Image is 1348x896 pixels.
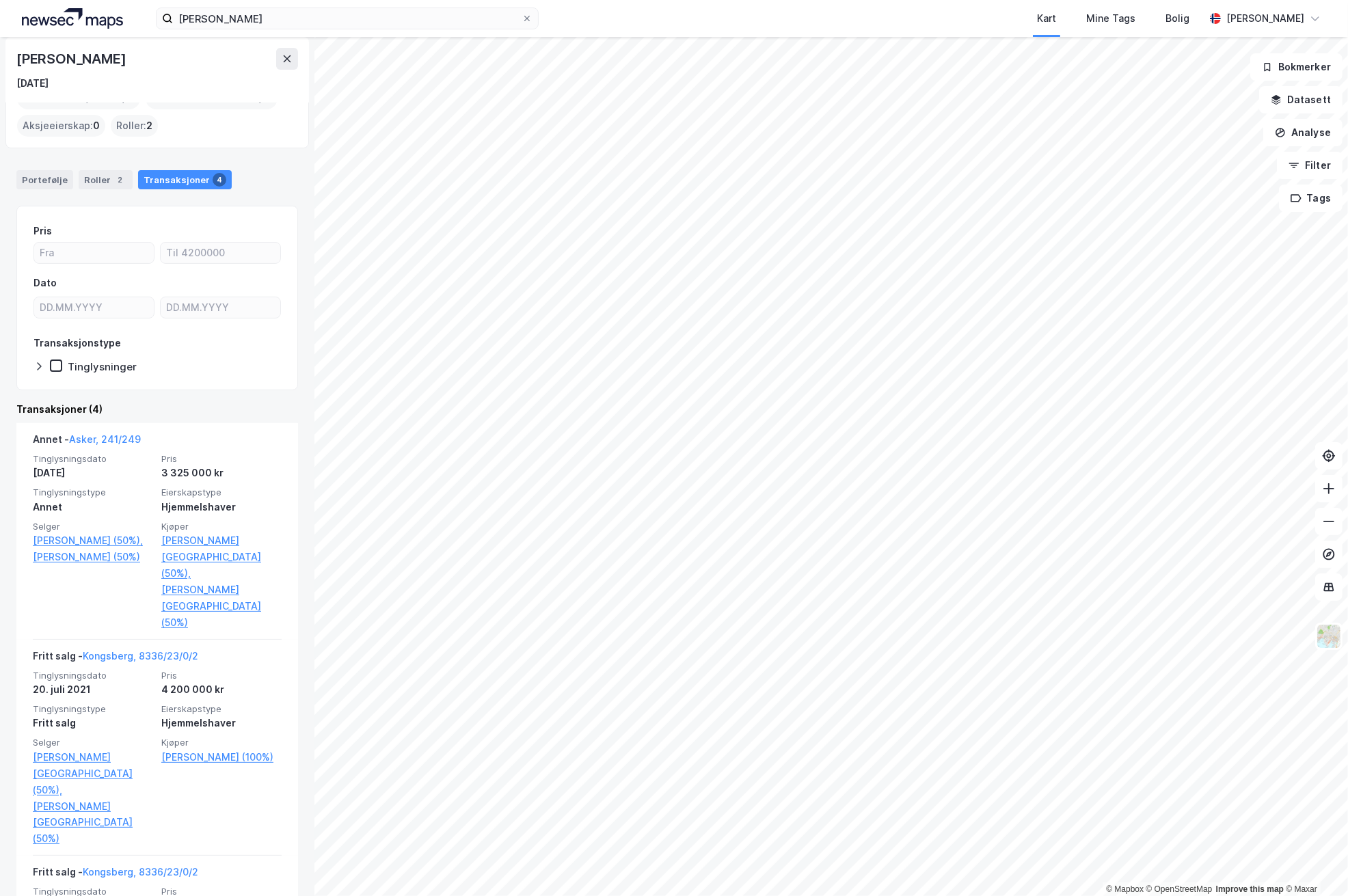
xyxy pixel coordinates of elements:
[161,749,282,765] a: [PERSON_NAME] (100%)
[146,118,152,134] span: 2
[173,8,522,29] input: Søk på adresse, matrikkel, gårdeiere, leietakere eller personer
[34,297,154,318] input: DD.MM.YYYY
[33,715,153,731] div: Fritt salg
[1250,53,1343,81] button: Bokmerker
[33,864,198,886] div: Fritt salg -
[33,681,153,698] div: 20. juli 2021
[161,681,282,698] div: 4 200 000 kr
[33,453,153,465] span: Tinglysningsdato
[16,401,298,418] div: Transaksjoner (4)
[17,115,105,137] div: Aksjeeierskap :
[1216,884,1284,894] a: Improve this map
[161,582,282,631] a: [PERSON_NAME][GEOGRAPHIC_DATA] (50%)
[1259,86,1343,113] button: Datasett
[33,798,153,847] a: [PERSON_NAME][GEOGRAPHIC_DATA] (50%)
[33,487,153,498] span: Tinglysningstype
[138,170,232,189] div: Transaksjoner
[1086,10,1135,27] div: Mine Tags
[83,866,198,878] a: Kongsberg, 8336/23/0/2
[1280,830,1348,896] div: Kontrollprogram for chat
[1106,884,1144,894] a: Mapbox
[161,532,282,582] a: [PERSON_NAME][GEOGRAPHIC_DATA] (50%),
[33,703,153,715] span: Tinglysningstype
[161,487,282,498] span: Eierskapstype
[79,170,133,189] div: Roller
[33,749,153,798] a: [PERSON_NAME][GEOGRAPHIC_DATA] (50%),
[1146,884,1213,894] a: OpenStreetMap
[161,737,282,748] span: Kjøper
[68,360,137,373] div: Tinglysninger
[161,453,282,465] span: Pris
[34,243,154,263] input: Fra
[161,703,282,715] span: Eierskapstype
[16,75,49,92] div: [DATE]
[113,173,127,187] div: 2
[33,670,153,681] span: Tinglysningsdato
[33,737,153,748] span: Selger
[1279,185,1343,212] button: Tags
[161,521,282,532] span: Kjøper
[33,521,153,532] span: Selger
[1316,623,1342,649] img: Z
[33,465,153,481] div: [DATE]
[33,499,153,515] div: Annet
[213,173,226,187] div: 4
[93,118,100,134] span: 0
[1280,830,1348,896] iframe: Chat Widget
[1263,119,1343,146] button: Analyse
[33,532,153,549] a: [PERSON_NAME] (50%),
[161,297,280,318] input: DD.MM.YYYY
[16,48,129,70] div: [PERSON_NAME]
[1165,10,1189,27] div: Bolig
[161,243,280,263] input: Til 4200000
[33,648,198,670] div: Fritt salg -
[33,223,52,239] div: Pris
[1277,152,1343,179] button: Filter
[83,650,198,662] a: Kongsberg, 8336/23/0/2
[161,670,282,681] span: Pris
[33,275,57,291] div: Dato
[111,115,158,137] div: Roller :
[33,431,141,453] div: Annet -
[1037,10,1056,27] div: Kart
[1226,10,1304,27] div: [PERSON_NAME]
[161,715,282,731] div: Hjemmelshaver
[161,499,282,515] div: Hjemmelshaver
[161,465,282,481] div: 3 325 000 kr
[16,170,73,189] div: Portefølje
[33,335,121,351] div: Transaksjonstype
[22,8,123,29] img: logo.a4113a55bc3d86da70a041830d287a7e.svg
[69,433,141,445] a: Asker, 241/249
[33,549,153,565] a: [PERSON_NAME] (50%)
